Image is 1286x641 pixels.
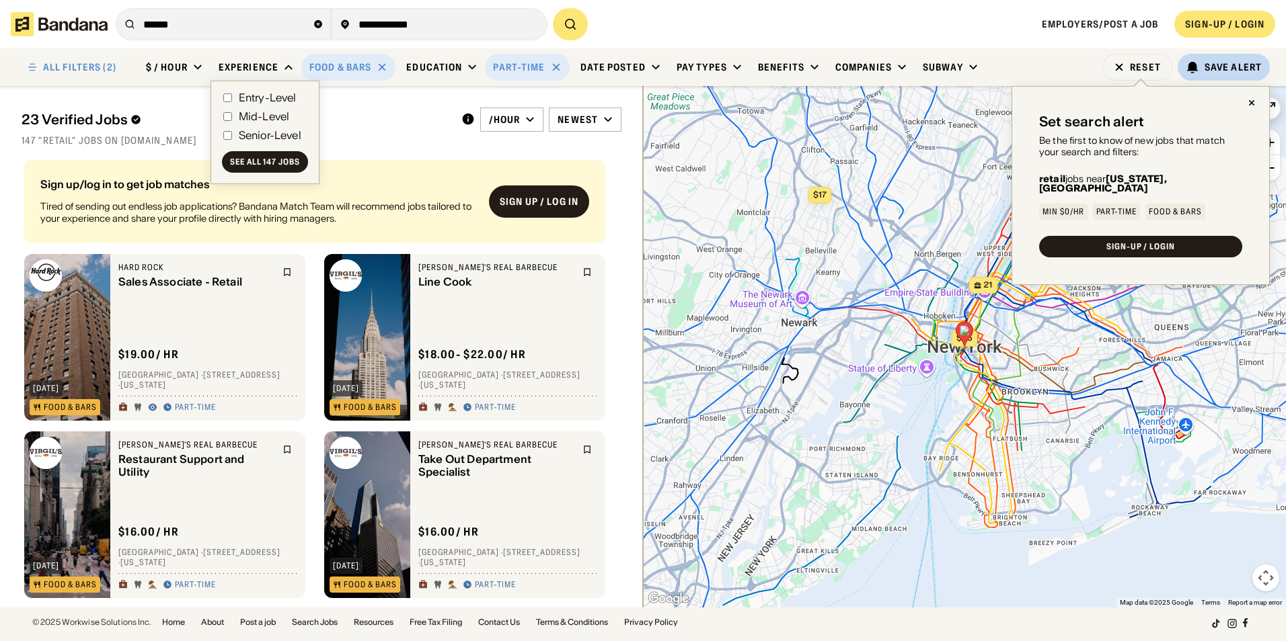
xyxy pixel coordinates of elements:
[536,618,608,626] a: Terms & Conditions
[1039,114,1144,130] div: Set search alert
[1043,208,1084,216] div: Min $0/hr
[201,618,224,626] a: About
[333,384,359,392] div: [DATE]
[1039,173,1065,185] b: retail
[44,581,97,589] div: Food & Bars
[758,61,804,73] div: Benefits
[30,259,62,292] img: Hard Rock logo
[1185,18,1264,30] div: SIGN-UP / LOGIN
[489,114,521,126] div: /hour
[118,347,179,361] div: $ 19.00 / hr
[418,262,574,273] div: [PERSON_NAME]'s Real Barbecue
[984,280,993,291] span: 21
[1228,599,1282,606] a: Report a map error
[230,158,300,166] div: See all 147 jobs
[219,61,278,73] div: Experience
[580,61,646,73] div: Date Posted
[478,618,520,626] a: Contact Us
[418,547,597,568] div: [GEOGRAPHIC_DATA] · [STREET_ADDRESS] · [US_STATE]
[418,439,574,450] div: [PERSON_NAME]'s Real Barbecue
[240,618,276,626] a: Post a job
[22,155,621,607] div: grid
[354,618,393,626] a: Resources
[309,61,371,73] div: Food & Bars
[500,196,578,208] div: Sign up / Log in
[44,403,97,411] div: Food & Bars
[1039,173,1167,194] b: [US_STATE], [GEOGRAPHIC_DATA]
[118,262,274,273] div: Hard Rock
[43,62,116,72] div: ALL FILTERS (2)
[646,590,691,607] a: Open this area in Google Maps (opens a new window)
[162,618,185,626] a: Home
[33,562,59,570] div: [DATE]
[11,12,108,36] img: Bandana logotype
[475,580,516,591] div: Part-time
[418,453,574,478] div: Take Out Department Specialist
[22,134,621,146] div: 147 "Retail" jobs on [DOMAIN_NAME]
[1149,208,1202,216] div: Food & Bars
[1096,208,1137,216] div: Part-time
[813,189,827,200] span: $17
[175,580,216,591] div: Part-time
[418,275,574,288] div: Line Cook
[333,562,359,570] div: [DATE]
[677,61,727,73] div: Pay Types
[239,92,297,103] div: Entry-Level
[33,384,59,392] div: [DATE]
[146,61,188,73] div: $ / hour
[1106,243,1175,251] div: SIGN-UP / LOGIN
[32,618,151,626] div: © 2025 Workwise Solutions Inc.
[418,525,479,539] div: $ 16.00 / hr
[835,61,892,73] div: Companies
[292,618,338,626] a: Search Jobs
[330,259,362,292] img: Virgil's Real Barbecue logo
[330,437,362,469] img: Virgil's Real Barbecue logo
[1252,564,1279,591] button: Map camera controls
[475,402,516,413] div: Part-time
[40,179,478,189] div: Sign up/log in to get job matches
[1201,599,1220,606] a: Terms (opens in new tab)
[1039,174,1242,193] div: jobs near
[410,618,462,626] a: Free Tax Filing
[558,114,598,126] div: Newest
[1039,135,1242,158] div: Be the first to know of new jobs that match your search and filters:
[418,347,526,361] div: $ 18.00 - $22.00 / hr
[1205,61,1262,73] div: Save Alert
[118,453,274,478] div: Restaurant Support and Utility
[624,618,678,626] a: Privacy Policy
[30,437,62,469] img: Virgil's Real Barbecue logo
[418,370,597,390] div: [GEOGRAPHIC_DATA] · [STREET_ADDRESS] · [US_STATE]
[493,61,545,73] div: Part-time
[406,61,462,73] div: Education
[118,547,297,568] div: [GEOGRAPHIC_DATA] · [STREET_ADDRESS] · [US_STATE]
[646,590,691,607] img: Google
[22,112,451,128] div: 23 Verified Jobs
[344,403,397,411] div: Food & Bars
[118,275,274,288] div: Sales Associate - Retail
[1130,62,1161,72] div: Reset
[239,130,301,140] div: Senior-Level
[118,439,274,450] div: [PERSON_NAME]'s Real Barbecue
[118,370,297,390] div: [GEOGRAPHIC_DATA] · [STREET_ADDRESS] · [US_STATE]
[175,402,216,413] div: Part-time
[239,111,289,122] div: Mid-Level
[1042,18,1158,30] a: Employers/Post a job
[344,581,397,589] div: Food & Bars
[118,525,179,539] div: $ 16.00 / hr
[40,200,478,224] div: Tired of sending out endless job applications? Bandana Match Team will recommend jobs tailored to...
[1120,599,1193,606] span: Map data ©2025 Google
[923,61,963,73] div: Subway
